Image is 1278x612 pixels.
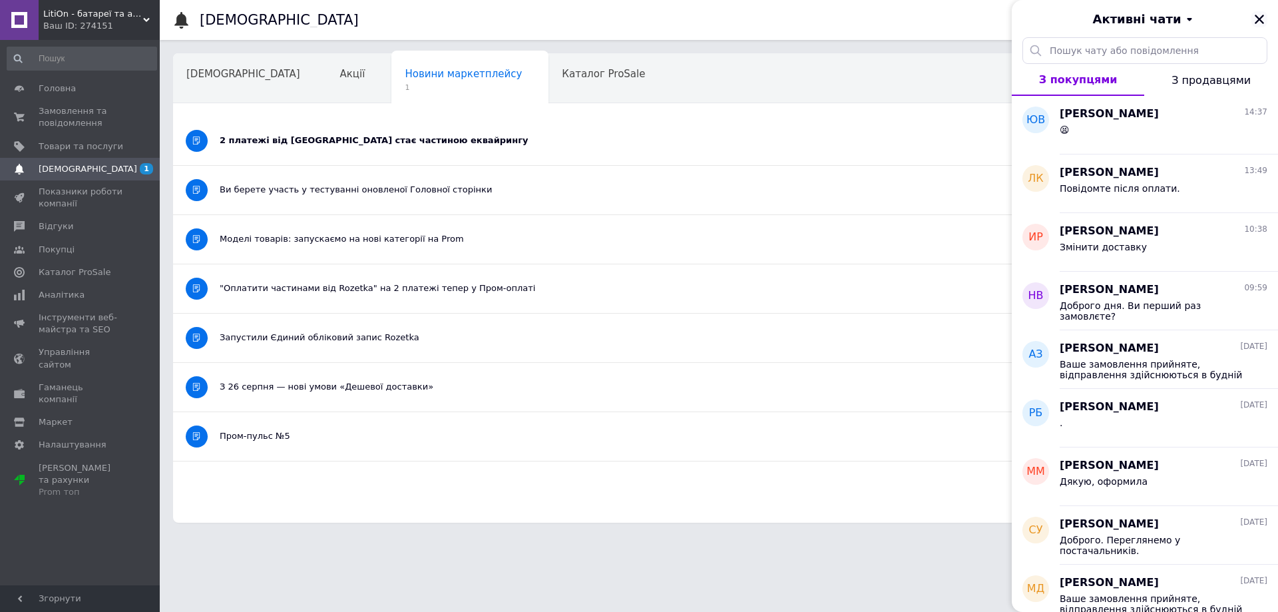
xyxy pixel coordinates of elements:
[39,382,123,406] span: Гаманець компанії
[1012,389,1278,448] button: РБ[PERSON_NAME][DATE].
[1060,282,1159,298] span: [PERSON_NAME]
[1240,400,1267,411] span: [DATE]
[1029,406,1043,421] span: РБ
[1060,165,1159,180] span: [PERSON_NAME]
[1012,96,1278,154] button: ЮВ[PERSON_NAME]14:37😫
[39,220,73,232] span: Відгуки
[1060,341,1159,356] span: [PERSON_NAME]
[1144,64,1278,96] button: З продавцями
[39,141,123,153] span: Товари та послуги
[1012,64,1144,96] button: З покупцями
[39,163,137,175] span: [DEMOGRAPHIC_DATA]
[39,486,123,498] div: Prom топ
[1012,506,1278,565] button: СУ[PERSON_NAME][DATE]Доброго. Переглянемо у постачальників.
[220,282,1118,294] div: "Оплатити частинами від Rozetka" на 2 платежі тепер у Пром-оплаті
[1060,183,1180,194] span: Повідомте після оплати.
[1060,418,1062,428] span: .
[405,68,522,80] span: Новини маркетплейсу
[340,68,365,80] span: Акції
[220,332,1118,344] div: Запустили Єдиний обліковий запис Rozetka
[39,416,73,428] span: Маркет
[1251,11,1267,27] button: Закрити
[220,233,1118,245] div: Моделі товарів: запускаємо на нові категорії на Prom
[1060,476,1148,487] span: Дякую, оформила
[1060,575,1159,591] span: [PERSON_NAME]
[39,289,85,301] span: Аналітика
[1049,11,1241,28] button: Активні чати
[1240,517,1267,528] span: [DATE]
[1244,165,1267,176] span: 13:49
[43,20,160,32] div: Ваш ID: 274151
[405,83,522,93] span: 1
[1028,171,1043,186] span: ЛК
[1022,37,1267,64] input: Пошук чату або повідомлення
[39,83,76,95] span: Головна
[1028,347,1042,362] span: АЗ
[1240,458,1267,469] span: [DATE]
[1060,242,1147,252] span: Змінити доставку
[39,312,123,336] span: Інструменти веб-майстра та SEO
[1244,282,1267,294] span: 09:59
[1240,575,1267,587] span: [DATE]
[220,430,1118,442] div: Пром-пульс №5
[1012,272,1278,330] button: НВ[PERSON_NAME]09:59Доброго дня. Ви перший раз замовлєте?
[1060,359,1249,380] span: Ваше замовлення прийняте, відправлення здійснюються в будній день! Гарних вихідних!
[1026,464,1045,479] span: ММ
[1029,523,1043,538] span: СУ
[1060,400,1159,415] span: [PERSON_NAME]
[39,266,110,278] span: Каталог ProSale
[200,12,359,28] h1: [DEMOGRAPHIC_DATA]
[1092,11,1181,28] span: Активні чати
[39,186,123,210] span: Показники роботи компанії
[39,462,123,499] span: [PERSON_NAME] та рахунки
[1028,230,1043,245] span: ИР
[1028,288,1043,304] span: НВ
[1039,73,1118,86] span: З покупцями
[1244,224,1267,235] span: 10:38
[1060,300,1249,322] span: Доброго дня. Ви перший раз замовлєте?
[1060,125,1070,135] span: 😫
[1012,154,1278,213] button: ЛК[PERSON_NAME]13:49Повідомте після оплати.
[1060,535,1249,556] span: Доброго. Переглянемо у постачальників.
[1027,581,1044,597] span: МД
[140,163,153,174] span: 1
[1012,213,1278,272] button: ИР[PERSON_NAME]10:38Змінити доставку
[1244,107,1267,118] span: 14:37
[1060,517,1159,532] span: [PERSON_NAME]
[220,184,1118,196] div: Ви берете участь у тестуванні оновленої Головної сторінки
[39,439,106,451] span: Налаштування
[1026,113,1045,128] span: ЮВ
[1171,74,1251,87] span: З продавцями
[1012,448,1278,506] button: ММ[PERSON_NAME][DATE]Дякую, оформила
[1060,224,1159,239] span: [PERSON_NAME]
[220,381,1118,393] div: З 26 серпня — нові умови «Дешевої доставки»
[39,346,123,370] span: Управління сайтом
[220,135,1118,147] div: 2 платежі від [GEOGRAPHIC_DATA] стає частиною еквайрингу
[1060,107,1159,122] span: [PERSON_NAME]
[43,8,143,20] span: LitiOn - батареї та акумулятори
[1240,341,1267,352] span: [DATE]
[186,68,300,80] span: [DEMOGRAPHIC_DATA]
[1012,330,1278,389] button: АЗ[PERSON_NAME][DATE]Ваше замовлення прийняте, відправлення здійснюються в будній день! Гарних ви...
[39,105,123,129] span: Замовлення та повідомлення
[7,47,157,71] input: Пошук
[562,68,645,80] span: Каталог ProSale
[1060,458,1159,473] span: [PERSON_NAME]
[39,244,75,256] span: Покупці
